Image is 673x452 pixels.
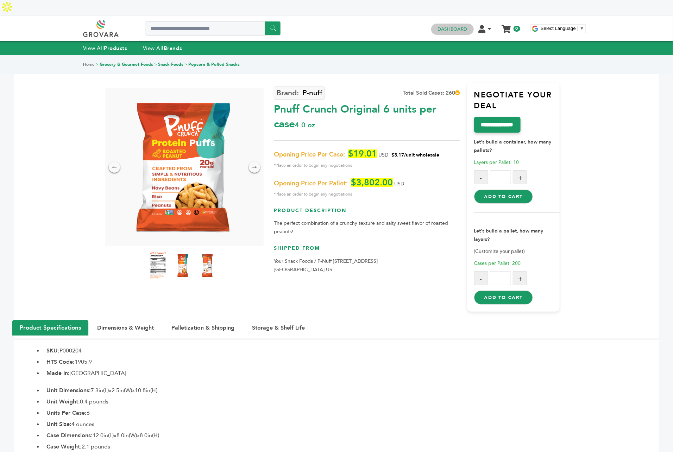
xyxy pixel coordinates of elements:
[199,252,216,280] img: Pnuff Crunch Original 6 units per case 4.0 oz
[43,358,659,366] li: 1905.9
[164,45,182,52] strong: Brands
[188,62,240,67] a: Popcorn & Puffed Snacks
[403,89,460,97] div: Total Sold Cases: 260
[43,409,659,417] li: 6
[104,45,127,52] strong: Products
[83,45,127,52] a: View AllProducts
[43,420,659,428] li: 4 ounces
[391,152,439,158] span: $3.17/unit wholesale
[295,120,315,130] span: 4.0 oz
[83,62,95,67] a: Home
[274,179,348,188] span: Opening Price Per Pallet:
[43,443,659,451] li: 2.1 pounds
[513,170,527,184] button: +
[274,219,460,236] p: The perfect combination of a crunchy texture and salty sweet flavor of roasted peanuts!
[149,252,167,280] img: Pnuff Crunch Original 6 units per case 4.0 oz Nutrition Info
[474,90,560,117] h3: Negotiate Your Deal
[46,369,70,377] b: Made In:
[46,409,87,417] b: Units Per Case:
[46,358,75,366] b: HTS Code:
[109,161,120,173] div: ←
[502,23,510,30] a: My Cart
[474,247,560,256] p: (Customize your pallet)
[474,170,488,184] button: -
[154,62,157,67] span: >
[474,291,533,305] button: Add to Cart
[394,180,404,187] span: USD
[143,45,182,52] a: View AllBrands
[43,431,659,440] li: 12.0in(L)x8.0in(W)x8.0in(H)
[145,21,281,36] input: Search a product or brand...
[43,346,659,355] li: P000204
[351,178,393,187] span: $3,802.00
[274,245,460,257] h3: Shipped From
[46,432,93,439] b: Case Dimensions:
[249,161,260,173] div: →
[46,443,82,451] b: Case Weight:
[103,88,262,246] img: Pnuff Crunch Original 6 units per case 4.0 oz
[438,26,467,32] a: Dashboard
[513,271,527,285] button: +
[514,26,520,32] span: 0
[43,369,659,377] li: [GEOGRAPHIC_DATA]
[541,26,584,31] a: Select Language​
[474,159,519,166] span: Layers per Pallet: 10
[474,228,543,243] strong: Let's build a pallet, how many layers?
[174,252,191,280] img: Pnuff Crunch Original 6 units per case 4.0 oz
[43,386,659,395] li: 7.3in(L)x2.5in(W)x10.8in(H)
[164,320,241,335] button: Palletization & Shipping
[184,62,187,67] span: >
[46,398,80,406] b: Unit Weight:
[100,62,153,67] a: Grocery & Gourmet Foods
[96,62,99,67] span: >
[474,260,521,267] span: Cases per Pallet: 200
[474,139,552,154] strong: Let's build a container, how many pallets?
[474,190,533,204] button: Add to Cart
[274,161,460,170] span: *Place an order to begin any negotiations
[158,62,183,67] a: Snack Foods
[245,320,312,335] button: Storage & Shelf Life
[378,152,388,158] span: USD
[274,207,460,219] h3: Product Description
[46,420,71,428] b: Unit Size:
[274,151,345,159] span: Opening Price Per Case:
[12,320,88,336] button: Product Specifications
[578,26,578,31] span: ​
[90,320,161,335] button: Dimensions & Weight
[348,149,377,158] span: $19.01
[274,257,460,274] p: Your Snack Foods / P-Nuff [STREET_ADDRESS] [GEOGRAPHIC_DATA] US
[46,387,91,394] b: Unit Dimensions:
[46,347,59,355] b: SKU:
[580,26,584,31] span: ▼
[541,26,576,31] span: Select Language
[43,397,659,406] li: 0.4 pounds
[274,87,325,100] a: P-nuff
[274,98,460,132] div: Pnuff Crunch Original 6 units per case
[474,271,488,285] button: -
[274,190,460,198] span: *Place an order to begin any negotiations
